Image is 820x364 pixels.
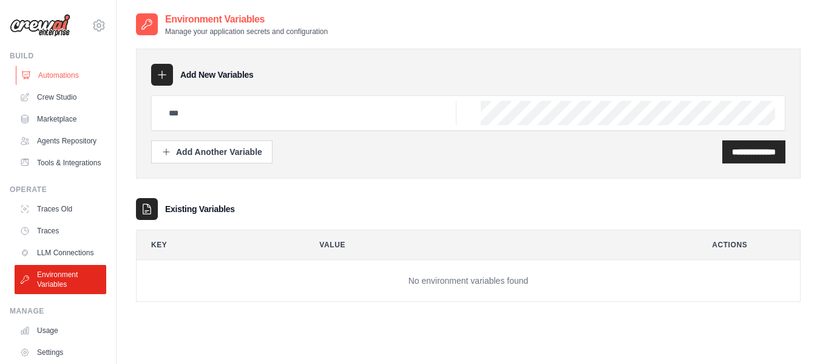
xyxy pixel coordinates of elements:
[165,12,328,27] h2: Environment Variables
[15,243,106,263] a: LLM Connections
[15,221,106,241] a: Traces
[10,306,106,316] div: Manage
[15,153,106,173] a: Tools & Integrations
[15,88,106,107] a: Crew Studio
[165,27,328,36] p: Manage your application secrets and configuration
[161,146,262,158] div: Add Another Variable
[165,203,235,215] h3: Existing Variables
[15,109,106,129] a: Marketplace
[15,131,106,151] a: Agents Repository
[10,14,70,37] img: Logo
[305,230,688,259] th: Value
[15,321,106,340] a: Usage
[697,230,800,259] th: Actions
[151,140,273,163] button: Add Another Variable
[15,265,106,294] a: Environment Variables
[137,260,800,302] td: No environment variables found
[137,230,295,259] th: Key
[16,66,107,85] a: Automations
[15,199,106,219] a: Traces Old
[15,343,106,362] a: Settings
[180,69,254,81] h3: Add New Variables
[10,51,106,61] div: Build
[10,185,106,194] div: Operate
